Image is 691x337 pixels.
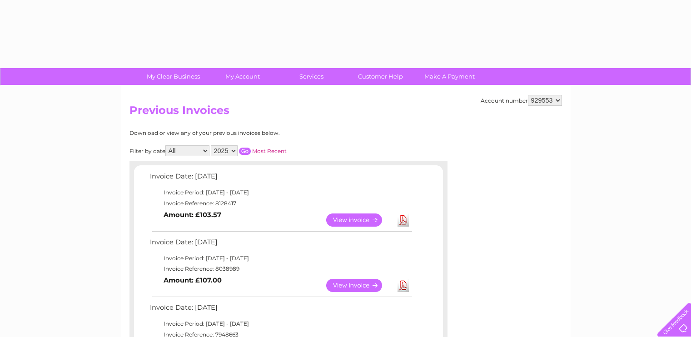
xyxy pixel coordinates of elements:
b: Amount: £107.00 [164,276,222,284]
a: View [326,213,393,227]
a: My Clear Business [136,68,211,85]
a: Customer Help [343,68,418,85]
div: Filter by date [129,145,368,156]
td: Invoice Reference: 8038989 [148,263,413,274]
div: Download or view any of your previous invoices below. [129,130,368,136]
a: Download [398,279,409,292]
td: Invoice Period: [DATE] - [DATE] [148,253,413,264]
div: Account number [481,95,562,106]
b: Amount: £103.57 [164,211,221,219]
td: Invoice Period: [DATE] - [DATE] [148,318,413,329]
a: My Account [205,68,280,85]
td: Invoice Date: [DATE] [148,236,413,253]
a: Download [398,213,409,227]
h2: Previous Invoices [129,104,562,121]
a: View [326,279,393,292]
a: Most Recent [252,148,287,154]
td: Invoice Reference: 8128417 [148,198,413,209]
a: Services [274,68,349,85]
td: Invoice Date: [DATE] [148,302,413,318]
td: Invoice Period: [DATE] - [DATE] [148,187,413,198]
td: Invoice Date: [DATE] [148,170,413,187]
a: Make A Payment [412,68,487,85]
